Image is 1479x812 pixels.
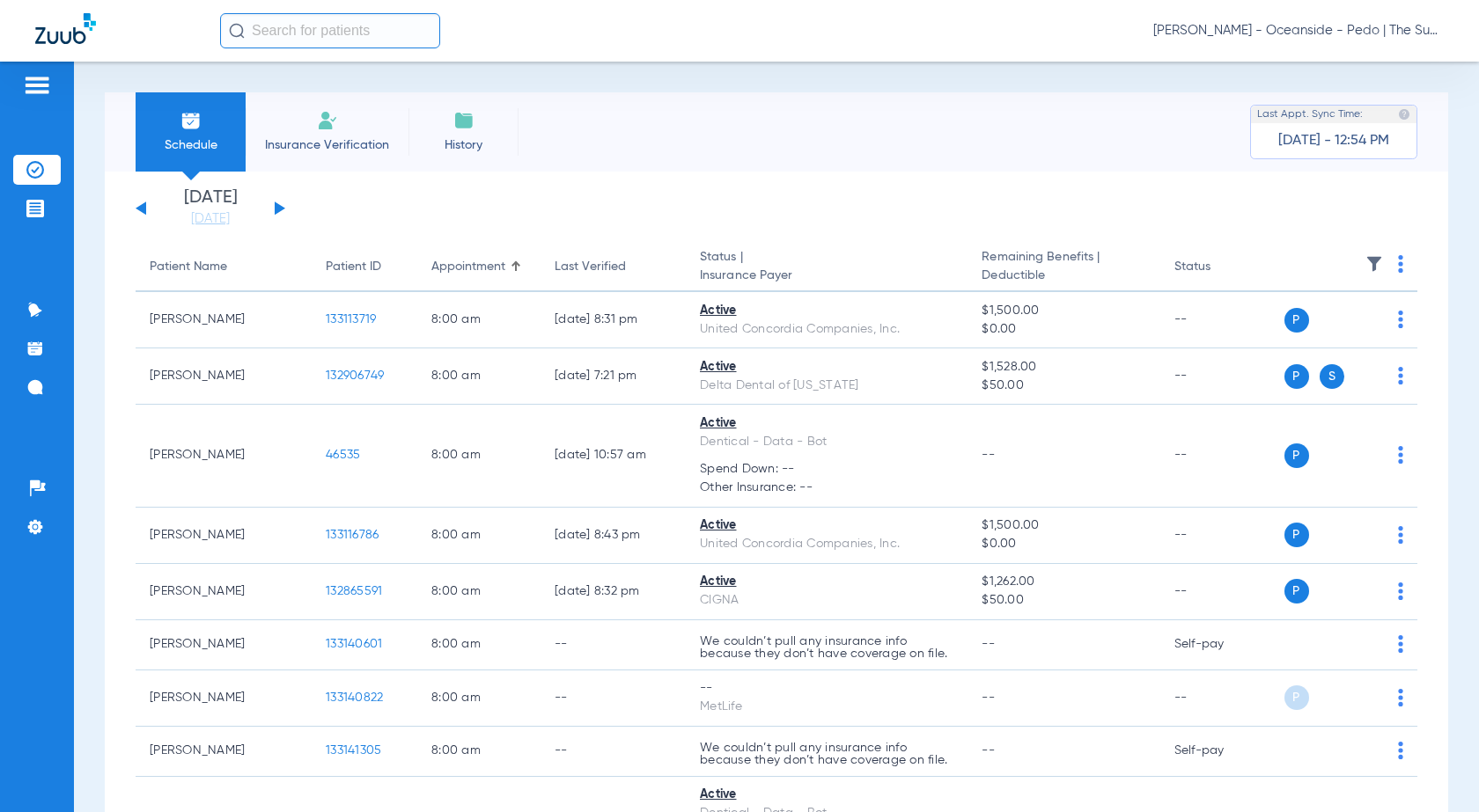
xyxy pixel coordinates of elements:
[982,449,995,461] span: --
[417,670,541,727] td: 8:00 AM
[136,620,312,670] td: [PERSON_NAME]
[158,189,263,228] li: [DATE]
[136,508,312,564] td: [PERSON_NAME]
[541,348,686,405] td: [DATE] 7:21 PM
[700,479,953,497] span: Other Insurance: --
[1398,446,1403,464] img: group-dot-blue.svg
[326,449,360,461] span: 46535
[1398,108,1410,121] img: last sync help info
[982,573,1145,591] span: $1,262.00
[541,670,686,727] td: --
[259,136,395,154] span: Insurance Verification
[149,136,232,154] span: Schedule
[700,635,953,660] p: We couldn’t pull any insurance info because they don’t have coverage on file.
[1160,292,1279,348] td: --
[1391,728,1479,812] iframe: Chat Widget
[1398,582,1403,600] img: group-dot-blue.svg
[417,292,541,348] td: 8:00 AM
[541,727,686,777] td: --
[1257,106,1363,123] span: Last Appt. Sync Time:
[1398,367,1403,384] img: group-dot-blue.svg
[422,136,505,154] span: History
[700,573,953,591] div: Active
[1365,255,1383,273] img: filter.svg
[417,727,541,777] td: 8:00 AM
[326,691,383,704] span: 133140822
[700,786,953,804] div: Active
[982,591,1145,610] span: $50.00
[555,258,672,276] div: Last Verified
[1398,689,1403,706] img: group-dot-blue.svg
[1398,311,1403,328] img: group-dot-blue.svg
[968,243,1159,292] th: Remaining Benefits |
[220,13,440,48] input: Search for patients
[417,405,541,508] td: 8:00 AM
[1160,348,1279,405] td: --
[541,292,686,348] td: [DATE] 8:31 PM
[326,369,384,382] span: 132906749
[541,405,686,508] td: [DATE] 10:57 AM
[1160,727,1279,777] td: Self-pay
[136,292,312,348] td: [PERSON_NAME]
[417,508,541,564] td: 8:00 AM
[982,302,1145,320] span: $1,500.00
[417,348,541,405] td: 8:00 AM
[326,313,376,326] span: 133113719
[982,358,1145,377] span: $1,528.00
[1160,564,1279,620] td: --
[326,585,382,597] span: 132865591
[700,516,953,535] div: Active
[700,591,953,610] div: CIGNA
[1160,508,1279,564] td: --
[150,258,298,276] div: Patient Name
[700,698,953,716] div: MetLife
[982,638,995,650] span: --
[1398,526,1403,544] img: group-dot-blue.svg
[700,414,953,433] div: Active
[686,243,968,292] th: Status |
[982,320,1145,339] span: $0.00
[326,529,379,541] span: 133116786
[700,377,953,395] div: Delta Dental of [US_STATE]
[326,258,381,276] div: Patient ID
[150,258,227,276] div: Patient Name
[431,258,526,276] div: Appointment
[23,75,51,96] img: hamburger-icon
[1284,308,1309,333] span: P
[1160,620,1279,670] td: Self-pay
[700,358,953,377] div: Active
[1398,635,1403,653] img: group-dot-blue.svg
[700,460,953,479] span: Spend Down: --
[982,516,1145,535] span: $1,500.00
[326,744,381,757] span: 133141305
[541,564,686,620] td: [DATE] 8:32 PM
[136,727,312,777] td: [PERSON_NAME]
[700,267,953,285] span: Insurance Payer
[453,110,475,131] img: History
[700,302,953,320] div: Active
[417,620,541,670] td: 8:00 AM
[555,258,626,276] div: Last Verified
[982,744,995,757] span: --
[1160,243,1279,292] th: Status
[982,377,1145,395] span: $50.00
[700,320,953,339] div: United Concordia Companies, Inc.
[1160,405,1279,508] td: --
[229,23,245,39] img: Search Icon
[1284,523,1309,547] span: P
[541,508,686,564] td: [DATE] 8:43 PM
[1398,255,1403,273] img: group-dot-blue.svg
[326,638,382,650] span: 133140601
[982,535,1145,553] span: $0.00
[326,258,403,276] div: Patient ID
[982,691,995,704] span: --
[700,679,953,698] div: --
[136,348,312,405] td: [PERSON_NAME]
[700,742,953,766] p: We couldn’t pull any insurance info because they don’t have coverage on file.
[431,258,505,276] div: Appointment
[136,405,312,508] td: [PERSON_NAME]
[1284,685,1309,710] span: P
[700,535,953,553] div: United Concordia Companies, Inc.
[180,110,202,131] img: Schedule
